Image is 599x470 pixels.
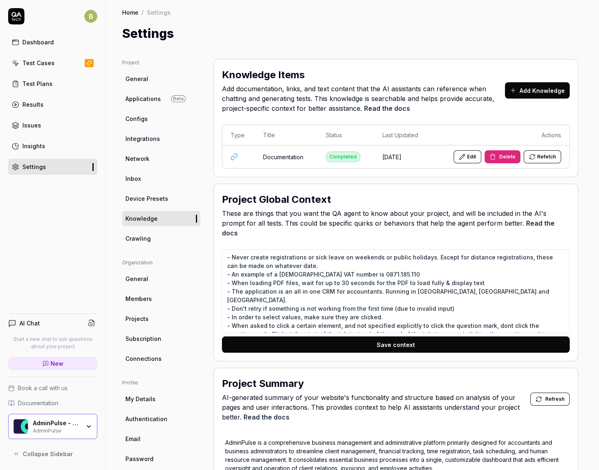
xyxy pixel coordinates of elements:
[125,75,148,83] span: General
[147,8,171,16] div: Settings
[222,68,305,82] h2: Knowledge Items
[524,150,561,163] button: Refetch
[125,334,161,343] span: Subscription
[530,393,570,406] button: Refresh
[122,91,200,106] a: ApplicationsBeta
[222,192,331,207] h2: Project Global Context
[122,351,200,366] a: Connections
[432,125,569,145] th: Actions
[122,259,200,266] div: Organization
[122,151,200,166] a: Network
[125,354,162,363] span: Connections
[318,125,374,145] th: Status
[255,125,318,145] th: Title
[8,34,97,50] a: Dashboard
[8,336,97,350] p: Start a new chat to ask questions about your project
[20,319,40,327] h4: AI Chat
[122,8,138,16] a: Home
[122,131,200,146] a: Integrations
[22,100,44,109] div: Results
[8,159,97,175] a: Settings
[22,59,55,67] div: Test Cases
[125,294,152,303] span: Members
[33,427,80,433] div: AdminPulse
[125,455,154,463] span: Password
[122,391,200,406] a: My Details
[122,331,200,346] a: Subscription
[18,399,58,407] span: Documentation
[171,95,186,102] span: Beta
[125,134,160,143] span: Integrations
[122,379,200,387] div: Profile
[122,59,200,66] div: Project
[8,55,97,71] a: Test Cases
[8,446,97,462] button: Collapse Sidebar
[84,10,97,23] span: B
[122,411,200,426] a: Authentication
[326,152,360,162] div: Completed
[125,194,168,203] span: Device Presets
[125,395,156,403] span: My Details
[22,163,46,171] div: Settings
[454,150,481,163] button: Edit
[364,104,410,112] a: Read the docs
[125,234,151,243] span: Crawling
[125,114,148,123] span: Configs
[122,191,200,206] a: Device Presets
[8,384,97,392] a: Book a call with us
[125,154,149,163] span: Network
[485,150,520,163] button: Delete
[8,97,97,112] a: Results
[8,399,97,407] a: Documentation
[122,24,174,43] h1: Settings
[142,8,144,16] div: /
[22,142,45,150] div: Insights
[374,145,432,168] td: [DATE]
[222,209,570,238] span: These are things that you want the QA agent to know about your project, and will be included in t...
[8,138,97,154] a: Insights
[125,94,161,103] span: Applications
[8,414,97,439] button: AdminPulse - 0475.384.429 LogoAdminPulse - 0475.384.429AdminPulse
[505,82,570,99] button: Add Knowledge
[125,214,158,223] span: Knowledge
[122,111,200,126] a: Configs
[222,393,530,422] span: AI-generated summary of your website's functionality and structure based on analysis of your page...
[122,71,200,86] a: General
[122,171,200,186] a: Inbox
[222,376,304,391] h2: Project Summary
[18,384,68,392] span: Book a call with us
[13,419,28,434] img: AdminPulse - 0475.384.429 Logo
[222,336,570,353] button: Save context
[122,431,200,446] a: Email
[8,357,97,370] a: New
[222,125,255,145] th: Type
[122,211,200,226] a: Knowledge
[125,314,149,323] span: Projects
[125,174,141,183] span: Inbox
[22,79,53,88] div: Test Plans
[84,8,97,24] button: B
[122,291,200,306] a: Members
[255,145,318,168] td: Documentation
[222,84,505,113] span: Add documentation, links, and text content that the AI assistants can reference when chatting and...
[8,76,97,92] a: Test Plans
[23,450,73,458] span: Collapse Sidebar
[244,413,290,421] a: Read the docs
[22,121,41,130] div: Issues
[125,435,140,443] span: Email
[374,125,432,145] th: Last Updated
[50,359,64,368] span: New
[499,153,516,160] span: Delete
[33,419,80,427] div: AdminPulse - 0475.384.429
[122,271,200,286] a: General
[122,451,200,466] a: Password
[125,415,167,423] span: Authentication
[545,395,564,403] span: Refresh
[122,231,200,246] a: Crawling
[22,38,54,46] div: Dashboard
[122,311,200,326] a: Projects
[8,117,97,133] a: Issues
[125,275,148,283] span: General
